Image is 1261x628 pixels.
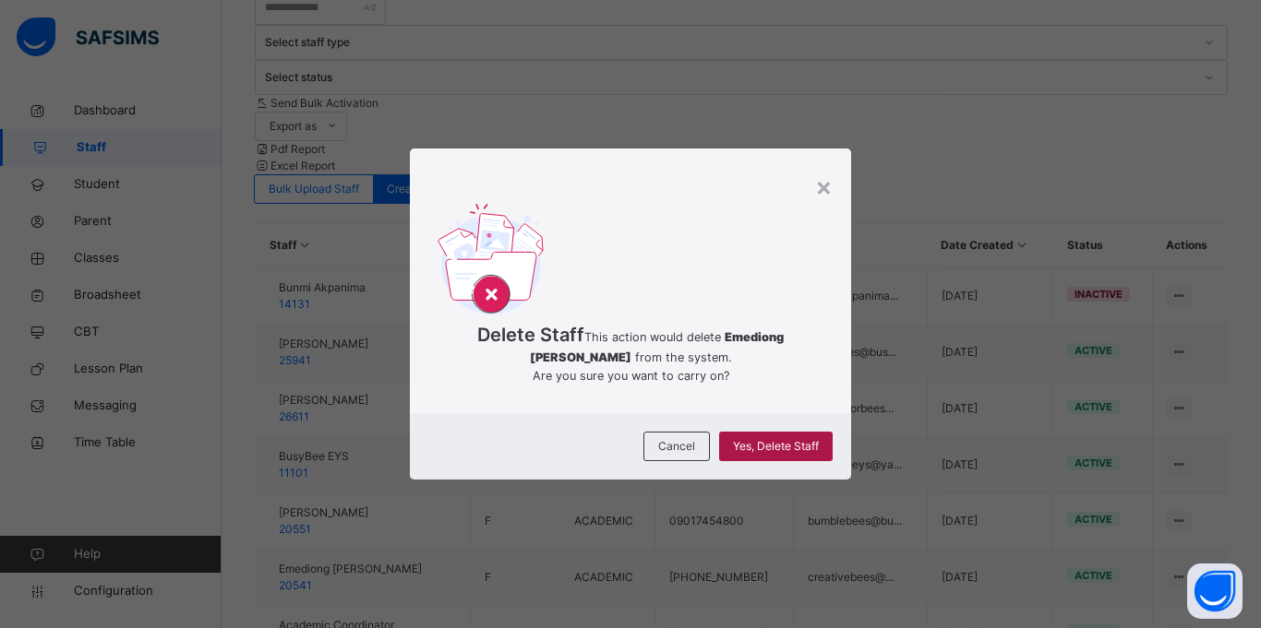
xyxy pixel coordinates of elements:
span: This action would delete from the system. Are you sure you want to carry on? [530,330,785,383]
div: × [815,167,833,206]
button: Open asap [1187,563,1243,619]
span: Delete Staff [477,324,584,346]
span: Cancel [658,438,695,455]
span: Yes, Delete Staff [733,438,819,455]
img: delet-svg.b138e77a2260f71d828f879c6b9dcb76.svg [438,204,544,321]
